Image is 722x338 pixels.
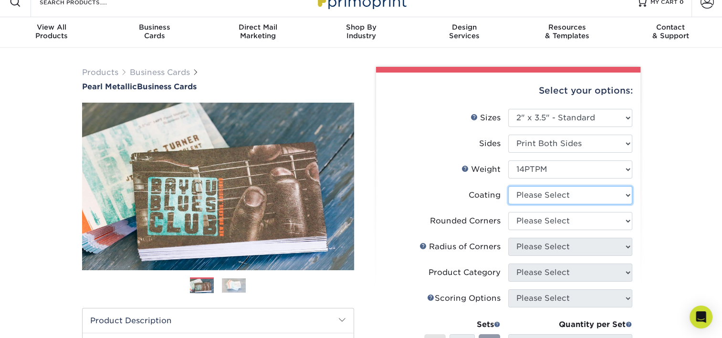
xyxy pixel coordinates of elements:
a: Business Cards [130,68,190,77]
div: Select your options: [384,73,633,109]
div: Weight [461,164,501,175]
div: Rounded Corners [430,215,501,227]
a: Shop ByIndustry [309,17,412,48]
div: Sides [479,138,501,149]
div: Product Category [429,267,501,278]
img: Business Cards 02 [222,278,246,293]
span: Shop By [309,23,412,32]
span: Resources [516,23,619,32]
a: BusinessCards [103,17,206,48]
span: Business [103,23,206,32]
div: & Templates [516,23,619,40]
div: Quantity per Set [508,319,632,330]
a: Contact& Support [619,17,722,48]
img: Pearl Metallic 01 [82,50,354,322]
a: Products [82,68,118,77]
div: Sizes [471,112,501,124]
div: Industry [309,23,412,40]
a: DesignServices [413,17,516,48]
img: Business Cards 01 [190,274,214,298]
div: & Support [619,23,722,40]
span: Direct Mail [206,23,309,32]
span: Contact [619,23,722,32]
div: Cards [103,23,206,40]
div: Scoring Options [427,293,501,304]
span: Pearl Metallic [82,82,137,91]
div: Coating [469,190,501,201]
a: Resources& Templates [516,17,619,48]
div: Marketing [206,23,309,40]
div: Radius of Corners [419,241,501,253]
div: Services [413,23,516,40]
div: Sets [424,319,501,330]
a: Pearl MetallicBusiness Cards [82,82,354,91]
span: Design [413,23,516,32]
a: Direct MailMarketing [206,17,309,48]
div: Open Intercom Messenger [690,306,712,328]
h1: Business Cards [82,82,354,91]
h2: Product Description [83,308,354,333]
